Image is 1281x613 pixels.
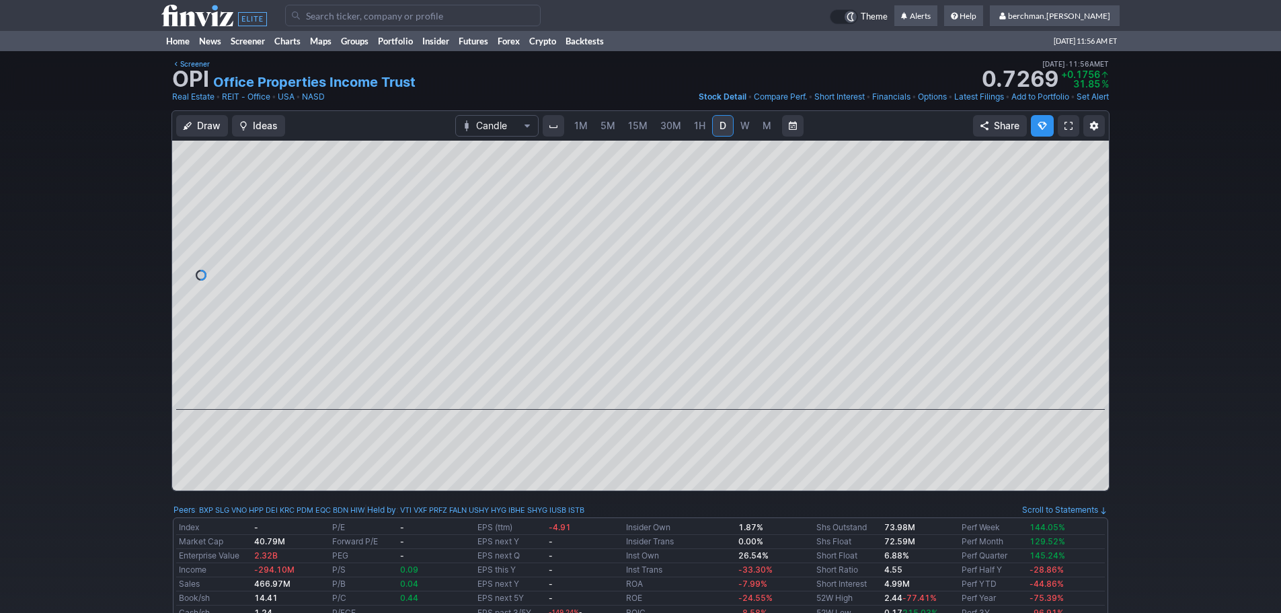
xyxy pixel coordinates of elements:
[199,503,213,517] a: BXP
[161,31,194,51] a: Home
[884,536,915,546] b: 72.59M
[990,5,1120,27] a: berchman.[PERSON_NAME]
[1030,565,1064,575] span: -28.86%
[400,503,412,517] a: VTI
[1030,579,1064,589] span: -44.86%
[1058,115,1079,137] a: Fullscreen
[249,503,264,517] a: HPP
[549,536,553,546] b: -
[549,579,553,589] b: -
[1030,536,1065,546] span: 129.52%
[549,565,553,575] b: -
[400,593,418,603] span: 0.44
[232,115,285,137] button: Ideas
[254,579,290,589] b: 466.97M
[1042,58,1109,70] span: [DATE] 11:56AM ET
[1083,115,1105,137] button: Chart Settings
[172,58,210,70] a: Screener
[561,31,609,51] a: Backtests
[568,115,594,137] a: 1M
[400,579,418,589] span: 0.04
[373,31,418,51] a: Portfolio
[660,120,681,131] span: 30M
[814,591,882,606] td: 52W High
[475,535,545,549] td: EPS next Y
[194,31,226,51] a: News
[400,550,404,561] b: -
[959,549,1027,563] td: Perf Quarter
[594,115,621,137] a: 5M
[623,549,736,563] td: Inst Own
[1065,58,1069,70] span: •
[305,31,336,51] a: Maps
[884,565,902,575] a: 4.55
[738,593,773,603] span: -24.55%
[418,31,454,51] a: Insider
[808,90,813,104] span: •
[254,550,278,561] span: 2.32B
[475,591,545,606] td: EPS next 5Y
[197,119,221,133] span: Draw
[176,535,251,549] td: Market Cap
[861,9,888,24] span: Theme
[254,536,285,546] b: 40.79M
[543,115,564,137] button: Interval
[475,563,545,577] td: EPS this Y
[918,90,947,104] a: Options
[315,503,331,517] a: EQC
[266,503,278,517] a: DEI
[654,115,687,137] a: 30M
[884,550,909,561] a: 6.88%
[959,591,1027,606] td: Perf Year
[738,579,767,589] span: -7.99%
[756,115,778,137] a: M
[814,521,882,535] td: Shs Outstand
[469,503,489,517] a: USHY
[475,577,545,591] td: EPS next Y
[1030,522,1065,532] span: 144.05%
[782,115,804,137] button: Range
[959,521,1027,535] td: Perf Week
[884,579,910,589] a: 4.99M
[367,505,396,515] a: Held by
[226,31,270,51] a: Screener
[944,5,983,27] a: Help
[959,577,1027,591] td: Perf YTD
[954,92,1004,102] span: Latest Filings
[816,579,867,589] a: Short Interest
[272,90,276,104] span: •
[285,5,541,26] input: Search
[816,565,858,575] a: Short Ratio
[1071,90,1075,104] span: •
[400,522,404,532] b: -
[172,69,209,90] h1: OPI
[329,549,397,563] td: PEG
[1077,90,1109,104] a: Set Alert
[1031,115,1054,137] button: Explore new features
[253,119,278,133] span: Ideas
[455,115,539,137] button: Chart Type
[902,593,937,603] span: -77.41%
[254,522,258,532] b: -
[1054,31,1117,51] span: [DATE] 11:56 AM ET
[973,115,1027,137] button: Share
[213,73,416,92] a: Office Properties Income Trust
[549,550,553,561] b: -
[720,120,726,131] span: D
[568,503,584,517] a: ISTB
[429,503,447,517] a: PRFZ
[1011,90,1069,104] a: Add to Portfolio
[948,90,953,104] span: •
[623,577,736,591] td: ROA
[740,120,750,131] span: W
[628,120,648,131] span: 15M
[622,115,654,137] a: 15M
[549,503,566,517] a: IUSB
[254,565,295,575] span: -294.10M
[884,593,937,603] b: 2.44
[623,563,736,577] td: Inst Trans
[172,90,215,104] a: Real Estate
[215,503,229,517] a: SLG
